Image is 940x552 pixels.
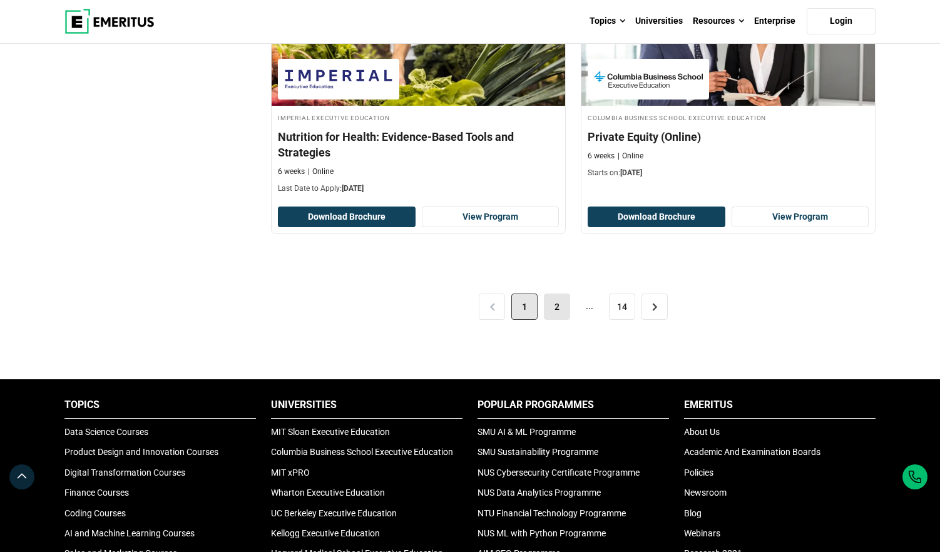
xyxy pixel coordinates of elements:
p: Online [618,151,643,161]
h4: Columbia Business School Executive Education [588,112,869,123]
p: Starts on: [588,168,869,178]
a: Login [807,8,876,34]
span: 1 [511,294,538,320]
span: ... [576,294,603,320]
p: 6 weeks [278,166,305,177]
a: NUS Cybersecurity Certificate Programme [478,468,640,478]
a: SMU Sustainability Programme [478,447,598,457]
a: > [641,294,668,320]
a: Academic And Examination Boards [684,447,820,457]
a: 14 [609,294,635,320]
a: UC Berkeley Executive Education [271,508,397,518]
button: Download Brochure [588,207,725,228]
p: Online [308,166,334,177]
a: NTU Financial Technology Programme [478,508,626,518]
a: Finance Courses [64,488,129,498]
span: [DATE] [620,168,642,177]
a: Newsroom [684,488,727,498]
a: Kellogg Executive Education [271,528,380,538]
a: 2 [544,294,570,320]
span: [DATE] [342,184,364,193]
a: Webinars [684,528,720,538]
p: 6 weeks [588,151,615,161]
img: Imperial Executive Education [284,65,393,93]
a: NUS Data Analytics Programme [478,488,601,498]
a: MIT Sloan Executive Education [271,427,390,437]
a: Columbia Business School Executive Education [271,447,453,457]
h4: Private Equity (Online) [588,129,869,145]
a: Blog [684,508,702,518]
a: Product Design and Innovation Courses [64,447,218,457]
a: NUS ML with Python Programme [478,528,606,538]
h4: Nutrition for Health: Evidence-Based Tools and Strategies [278,129,559,160]
a: About Us [684,427,720,437]
button: Download Brochure [278,207,416,228]
p: Last Date to Apply: [278,183,559,194]
a: View Program [732,207,869,228]
img: Columbia Business School Executive Education [594,65,703,93]
a: Data Science Courses [64,427,148,437]
a: Policies [684,468,713,478]
h4: Imperial Executive Education [278,112,559,123]
a: AI and Machine Learning Courses [64,528,195,538]
a: Wharton Executive Education [271,488,385,498]
a: View Program [422,207,559,228]
a: Digital Transformation Courses [64,468,185,478]
a: Coding Courses [64,508,126,518]
a: MIT xPRO [271,468,310,478]
a: SMU AI & ML Programme [478,427,576,437]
